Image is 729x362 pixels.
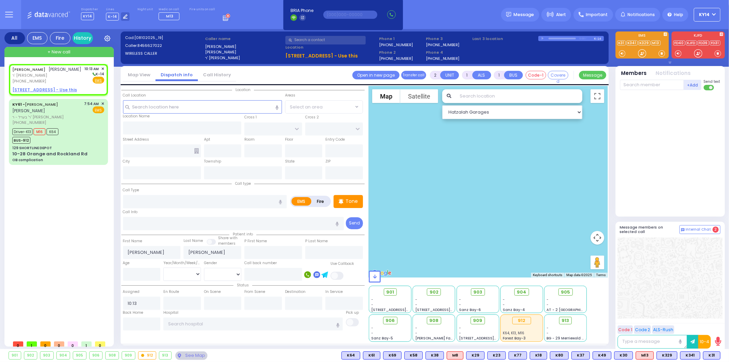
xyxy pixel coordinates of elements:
label: Night unit [137,8,153,12]
span: - [503,302,505,307]
small: Share with [218,235,238,241]
button: Show street map [372,89,400,103]
label: Back Home [123,310,144,315]
div: M8 [447,351,463,360]
span: Driver-K13 [12,128,32,135]
input: Search location [455,89,582,103]
label: Fire units on call [189,8,215,12]
label: P Last Name [305,238,328,244]
div: K31 [703,351,720,360]
span: [STREET_ADDRESS][PERSON_NAME] [459,336,524,341]
span: Message [514,11,534,18]
span: Phone 4 [426,50,470,55]
span: 1 [27,341,37,347]
u: [STREET_ADDRESS] - Use this [12,87,77,93]
div: K-14 [594,36,604,41]
div: BLS [657,351,677,360]
span: 0 [68,341,78,347]
span: [PHONE_NUMBER] [12,120,46,125]
span: M16 [33,128,45,135]
div: BLS [614,351,633,360]
a: KJFD [686,40,697,46]
label: Call Info [123,209,138,215]
span: Sanz Bay-5 [372,336,393,341]
a: Dispatch info [156,72,198,78]
u: EMS [95,78,102,83]
button: 10-4 [698,335,711,349]
label: Floor [285,137,293,142]
div: EMS [27,32,48,44]
span: Forest Bay-3 [503,336,526,341]
div: ALS [636,351,654,360]
button: Code 2 [634,325,651,334]
div: K64 [341,351,360,360]
label: Areas [285,93,295,98]
a: M13 [651,40,661,46]
a: FD36 [698,40,709,46]
button: Send [346,217,363,229]
a: K31 [617,40,626,46]
button: Code 1 [618,325,633,334]
span: K64, K13, M16 [500,304,535,313]
span: - [459,325,461,331]
span: BRIA Phone [291,8,313,14]
div: All [4,32,25,44]
input: Search member [620,80,684,90]
span: K64 [46,128,58,135]
span: - [547,297,549,302]
input: (000)000-00000 [323,11,377,19]
span: Select an area [290,104,323,111]
div: 909 [122,352,135,359]
span: Status [233,283,252,288]
span: Phone 2 [379,50,423,55]
label: [PHONE_NUMBER] [379,42,413,47]
span: 0 [95,341,105,347]
div: OB complication [12,157,43,163]
div: BLS [703,351,720,360]
div: 902 [24,352,37,359]
span: Sanz Bay-6 [459,307,481,312]
div: 912 [138,352,156,359]
a: K341 [626,40,638,46]
span: - [547,331,549,336]
span: 906 [386,317,395,324]
label: Location Name [123,114,150,119]
a: Call History [198,72,236,78]
span: - [415,302,417,307]
span: 0 [40,341,51,347]
span: 7:54 AM [84,101,99,106]
label: City [123,159,130,164]
label: In Service [325,289,343,295]
span: [STREET_ADDRESS][PERSON_NAME] [372,307,436,312]
label: Township [204,159,221,164]
div: K58 [404,351,423,360]
a: [PERSON_NAME] [12,102,58,107]
span: KY61 - [12,102,25,107]
span: - [415,331,417,336]
span: 909 [473,317,483,324]
input: Search a contact [285,36,366,44]
a: [PERSON_NAME] [12,67,45,72]
div: ALS KJ [447,351,463,360]
div: K49 [593,351,611,360]
div: BLS [466,351,485,360]
div: BLS [509,351,527,360]
label: Destination [285,289,306,295]
span: KY14 [81,12,94,20]
div: K329 [657,351,677,360]
label: EMS [292,197,311,206]
a: History [72,32,93,44]
span: 913 [562,317,569,324]
span: 908 [429,317,438,324]
span: K-14 [92,72,104,77]
label: EMS [616,34,669,39]
label: From Scene [244,289,265,295]
a: Map View [123,72,156,78]
div: 908 [106,352,119,359]
div: 913 [159,352,171,359]
span: K64, K13, M16 [503,331,524,336]
label: First Name [123,238,143,244]
span: Alert [556,12,566,18]
button: Drag Pegman onto the map to open Street View [591,256,604,269]
label: On Scene [204,289,221,295]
